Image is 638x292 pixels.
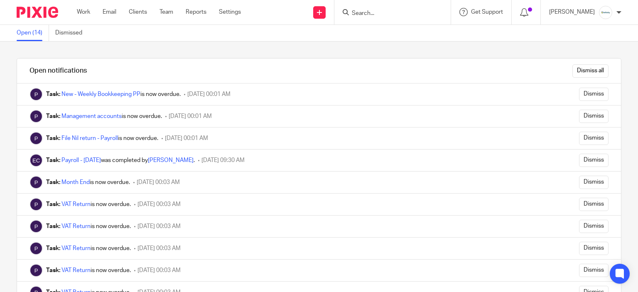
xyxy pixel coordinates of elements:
[29,176,43,189] img: Pixie
[46,223,60,229] b: Task:
[46,178,130,186] div: is now overdue.
[61,113,122,119] a: Management accounts
[46,112,162,120] div: is now overdue.
[351,10,426,17] input: Search
[201,157,245,163] span: [DATE] 09:30 AM
[61,223,91,229] a: VAT Return
[46,222,131,231] div: is now overdue.
[579,88,609,101] input: Dismiss
[29,198,43,211] img: Pixie
[46,90,181,98] div: is now overdue.
[29,66,87,75] h1: Open notifications
[579,220,609,233] input: Dismiss
[46,113,60,119] b: Task:
[579,264,609,277] input: Dismiss
[61,91,140,97] a: New - Weekly Bookkeeping PP
[579,176,609,189] input: Dismiss
[165,135,208,141] span: [DATE] 00:01 AM
[159,8,173,16] a: Team
[61,201,91,207] a: VAT Return
[61,157,101,163] a: Payroll - [DATE]
[61,245,91,251] a: VAT Return
[579,242,609,255] input: Dismiss
[148,157,194,163] a: [PERSON_NAME]
[579,110,609,123] input: Dismiss
[186,8,206,16] a: Reports
[29,110,43,123] img: Pixie
[572,64,609,78] input: Dismiss all
[29,88,43,101] img: Pixie
[55,25,88,41] a: Dismissed
[46,266,131,275] div: is now overdue.
[599,6,612,19] img: Infinity%20Logo%20with%20Whitespace%20.png
[29,264,43,277] img: Pixie
[137,223,181,229] span: [DATE] 00:03 AM
[169,113,212,119] span: [DATE] 00:01 AM
[77,8,90,16] a: Work
[46,91,60,97] b: Task:
[471,9,503,15] span: Get Support
[129,8,147,16] a: Clients
[29,242,43,255] img: Pixie
[29,220,43,233] img: Pixie
[61,179,90,185] a: Month End
[103,8,116,16] a: Email
[46,156,195,164] div: was completed by .
[29,132,43,145] img: Pixie
[549,8,595,16] p: [PERSON_NAME]
[46,135,60,141] b: Task:
[46,201,60,207] b: Task:
[46,200,131,209] div: is now overdue.
[17,7,58,18] img: Pixie
[137,201,181,207] span: [DATE] 00:03 AM
[17,25,49,41] a: Open (14)
[29,154,43,167] img: Emma Coleman
[579,132,609,145] input: Dismiss
[187,91,231,97] span: [DATE] 00:01 AM
[219,8,241,16] a: Settings
[137,245,181,251] span: [DATE] 00:03 AM
[46,244,131,253] div: is now overdue.
[61,135,118,141] a: File Nil return - Payroll
[46,157,60,163] b: Task:
[579,198,609,211] input: Dismiss
[61,267,91,273] a: VAT Return
[137,267,181,273] span: [DATE] 00:03 AM
[46,179,60,185] b: Task:
[46,245,60,251] b: Task:
[137,179,180,185] span: [DATE] 00:03 AM
[46,134,158,142] div: is now overdue.
[579,154,609,167] input: Dismiss
[46,267,60,273] b: Task:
